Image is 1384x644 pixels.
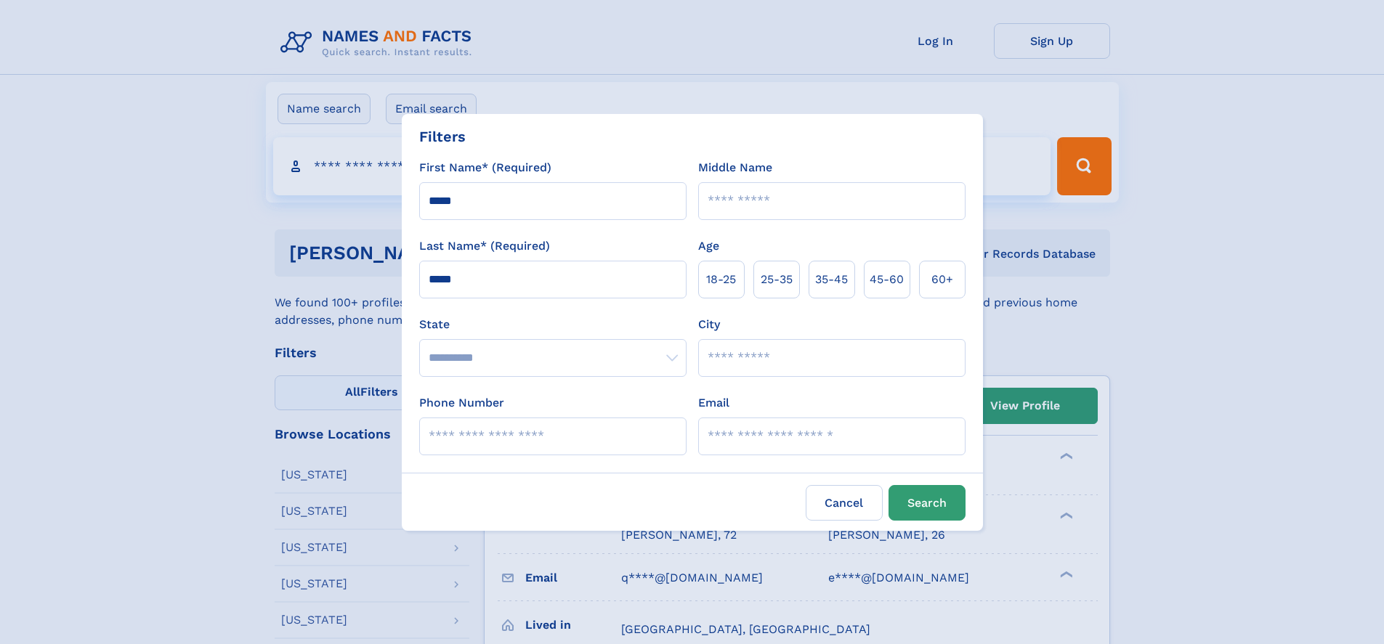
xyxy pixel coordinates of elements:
[870,271,904,288] span: 45‑60
[706,271,736,288] span: 18‑25
[889,485,966,521] button: Search
[419,126,466,147] div: Filters
[419,394,504,412] label: Phone Number
[419,316,687,333] label: State
[419,159,551,176] label: First Name* (Required)
[806,485,883,521] label: Cancel
[419,237,550,255] label: Last Name* (Required)
[698,316,720,333] label: City
[931,271,953,288] span: 60+
[698,159,772,176] label: Middle Name
[761,271,793,288] span: 25‑35
[698,394,729,412] label: Email
[698,237,719,255] label: Age
[815,271,848,288] span: 35‑45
